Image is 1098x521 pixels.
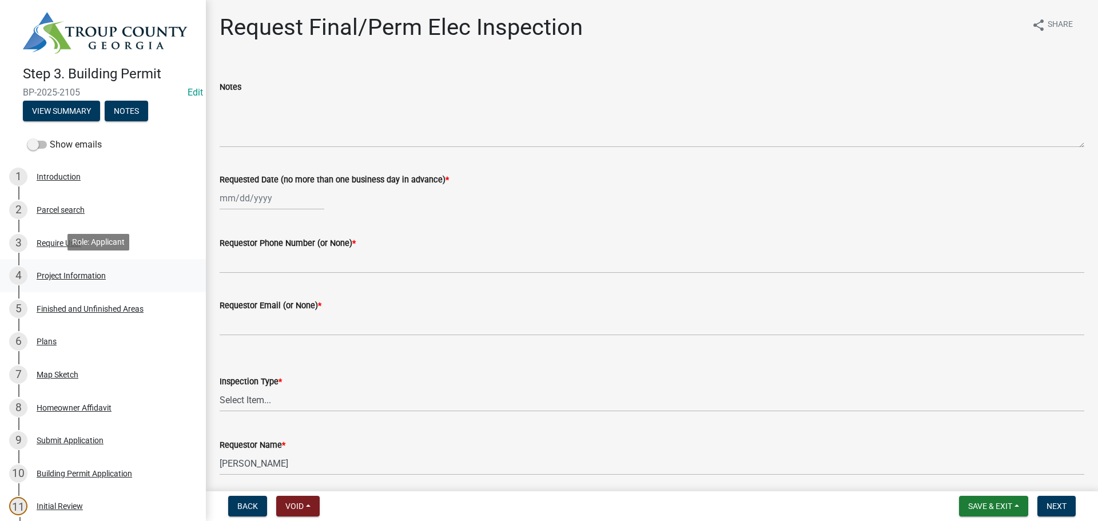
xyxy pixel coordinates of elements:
span: Next [1047,502,1067,511]
label: Requestor Name [220,442,285,450]
wm-modal-confirm: Summary [23,107,100,116]
span: Back [237,502,258,511]
div: 8 [9,399,27,417]
span: BP-2025-2105 [23,87,183,98]
div: Finished and Unfinished Areas [37,305,144,313]
div: Require User [37,239,81,247]
button: Notes [105,101,148,121]
div: Plans [37,337,57,345]
div: 6 [9,332,27,351]
div: Project Information [37,272,106,280]
img: Troup County, Georgia [23,12,188,54]
label: Requestor Phone Number (or None) [220,240,356,248]
button: Next [1037,496,1076,516]
div: 4 [9,267,27,285]
button: Void [276,496,320,516]
div: Initial Review [37,502,83,510]
wm-modal-confirm: Notes [105,107,148,116]
div: 11 [9,497,27,515]
button: View Summary [23,101,100,121]
div: Parcel search [37,206,85,214]
div: Building Permit Application [37,470,132,478]
a: Edit [188,87,203,98]
button: Save & Exit [959,496,1028,516]
div: 3 [9,234,27,252]
div: 7 [9,365,27,384]
i: share [1032,18,1045,32]
div: 2 [9,201,27,219]
div: Submit Application [37,436,104,444]
label: Inspection Type [220,378,282,386]
wm-modal-confirm: Edit Application Number [188,87,203,98]
div: Homeowner Affidavit [37,404,112,412]
div: 10 [9,464,27,483]
span: Save & Exit [968,502,1012,511]
div: Map Sketch [37,371,78,379]
h1: Request Final/Perm Elec Inspection [220,14,583,41]
div: 5 [9,300,27,318]
label: Requested Date (no more than one business day in advance) [220,176,449,184]
h4: Step 3. Building Permit [23,66,197,82]
span: Share [1048,18,1073,32]
div: 1 [9,168,27,186]
label: Notes [220,83,241,92]
label: Show emails [27,138,102,152]
button: shareShare [1023,14,1082,36]
span: Void [285,502,304,511]
button: Back [228,496,267,516]
label: Requestor Email (or None) [220,302,321,310]
div: 9 [9,431,27,450]
div: Role: Applicant [67,234,129,250]
div: Introduction [37,173,81,181]
input: mm/dd/yyyy [220,186,324,210]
